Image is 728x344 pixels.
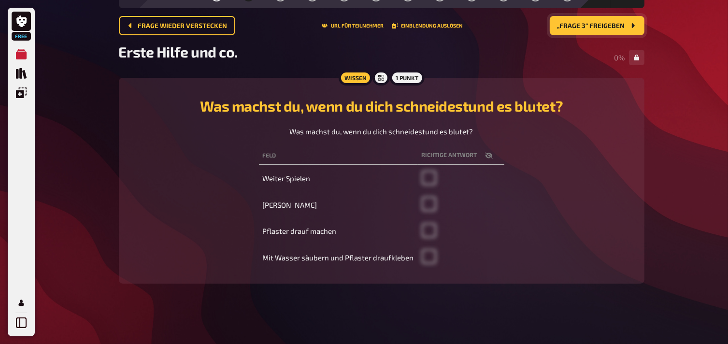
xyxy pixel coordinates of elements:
[259,193,418,217] td: [PERSON_NAME]
[338,70,372,86] div: Wissen
[322,23,384,29] button: URL für Teilnehmer
[12,44,31,64] a: Meine Quizze
[392,23,463,29] button: Einblendung auslösen
[13,33,30,39] span: Free
[614,53,625,62] span: 0 %
[259,147,418,165] th: Feld
[259,219,418,244] td: Pflaster drauf machen
[259,245,418,270] td: Mit Wasser säubern und Pflaster draufkleben
[138,23,228,29] span: Frage wieder verstecken
[130,97,633,115] h2: Was machst du, wenn du dich schneidestund es blutet?
[557,23,625,29] span: „Frage 3“ freigeben
[390,70,424,86] div: 1 Punkt
[12,293,31,313] a: Profil
[119,16,235,35] button: Frage wieder verstecken
[550,16,644,35] button: „Frage 3“ freigeben
[12,83,31,102] a: Einblendungen
[119,43,238,60] span: Erste Hilfe und co.
[290,127,473,136] span: Was machst du, wenn du dich schneidestund es blutet?
[418,147,504,165] th: Richtige Antwort
[12,64,31,83] a: Quiz Sammlung
[259,167,418,191] td: Weiter Spielen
